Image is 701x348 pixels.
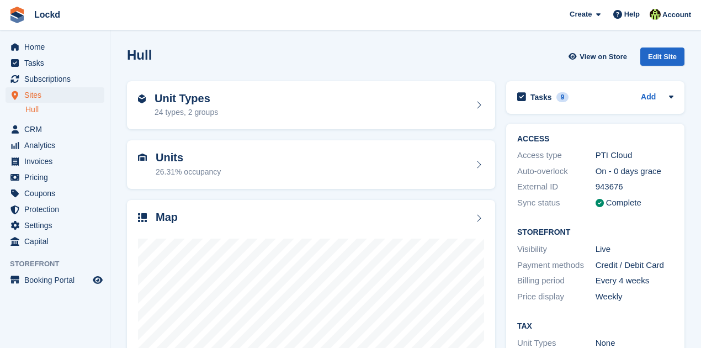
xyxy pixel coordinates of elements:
[6,202,104,217] a: menu
[30,6,65,24] a: Lockd
[24,186,91,201] span: Coupons
[517,149,596,162] div: Access type
[596,165,674,178] div: On - 0 days grace
[596,181,674,193] div: 943676
[517,181,596,193] div: External ID
[640,48,684,70] a: Edit Site
[517,291,596,303] div: Price display
[9,7,25,23] img: stora-icon-8386f47178a22dfd0bd8f6a31ec36ba5ce8667c1dd55bd0f319d3a0aa187defe.svg
[6,272,104,288] a: menu
[530,92,552,102] h2: Tasks
[517,135,673,144] h2: ACCESS
[517,243,596,256] div: Visibility
[570,9,592,20] span: Create
[6,234,104,249] a: menu
[156,166,221,178] div: 26.31% occupancy
[156,211,178,224] h2: Map
[25,104,104,115] a: Hull
[24,55,91,71] span: Tasks
[662,9,691,20] span: Account
[596,275,674,287] div: Every 4 weeks
[6,218,104,233] a: menu
[517,259,596,272] div: Payment methods
[24,87,91,103] span: Sites
[6,39,104,55] a: menu
[596,243,674,256] div: Live
[24,202,91,217] span: Protection
[580,51,627,62] span: View on Store
[6,138,104,153] a: menu
[127,48,152,62] h2: Hull
[517,228,673,237] h2: Storefront
[138,213,147,222] img: map-icn-33ee37083ee616e46c38cad1a60f524a97daa1e2b2c8c0bc3eb3415660979fc1.svg
[517,322,673,331] h2: Tax
[91,273,104,287] a: Preview store
[24,272,91,288] span: Booking Portal
[24,170,91,185] span: Pricing
[596,149,674,162] div: PTI Cloud
[155,107,218,118] div: 24 types, 2 groups
[606,197,641,209] div: Complete
[650,9,661,20] img: Jamie Budding
[6,154,104,169] a: menu
[624,9,640,20] span: Help
[24,39,91,55] span: Home
[567,48,631,66] a: View on Store
[138,154,147,161] img: unit-icn-7be61d7bf1b0ce9d3e12c5938cc71ed9869f7b940bace4675aadf7bd6d80202e.svg
[640,48,684,66] div: Edit Site
[6,186,104,201] a: menu
[517,165,596,178] div: Auto-overlock
[156,151,221,164] h2: Units
[155,92,218,105] h2: Unit Types
[24,234,91,249] span: Capital
[596,259,674,272] div: Credit / Debit Card
[24,154,91,169] span: Invoices
[596,291,674,303] div: Weekly
[138,94,146,103] img: unit-type-icn-2b2737a686de81e16bb02015468b77c625bbabd49415b5ef34ead5e3b44a266d.svg
[641,91,656,104] a: Add
[556,92,569,102] div: 9
[6,87,104,103] a: menu
[24,138,91,153] span: Analytics
[127,81,495,130] a: Unit Types 24 types, 2 groups
[24,122,91,137] span: CRM
[517,275,596,287] div: Billing period
[6,71,104,87] a: menu
[127,140,495,189] a: Units 26.31% occupancy
[24,218,91,233] span: Settings
[6,170,104,185] a: menu
[517,197,596,209] div: Sync status
[6,55,104,71] a: menu
[10,259,110,270] span: Storefront
[24,71,91,87] span: Subscriptions
[6,122,104,137] a: menu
